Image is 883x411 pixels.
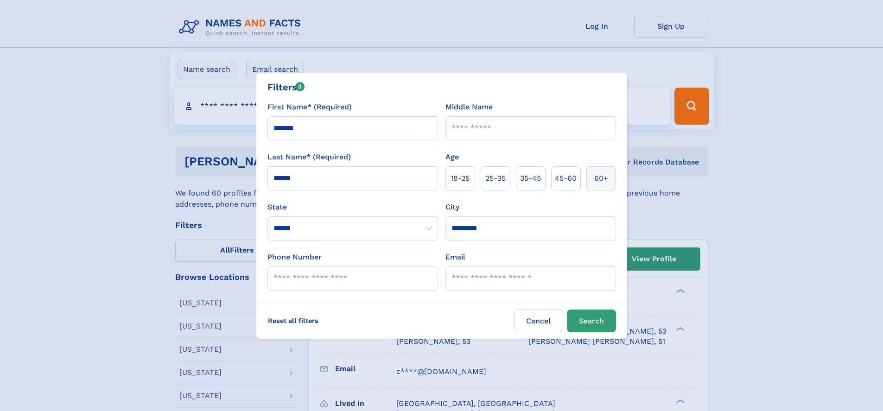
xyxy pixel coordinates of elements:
label: Phone Number [267,252,322,263]
label: Last Name* (Required) [267,152,351,163]
label: Cancel [514,310,563,332]
label: Age [445,152,459,163]
div: Filters [267,80,305,94]
span: 45‑60 [555,173,577,184]
label: Reset all filters [262,310,324,332]
button: Search [567,310,616,332]
label: City [445,202,459,213]
label: Email [445,252,465,263]
span: 35‑45 [520,173,541,184]
label: State [267,202,438,213]
span: 60+ [594,173,608,184]
label: Middle Name [445,101,493,113]
label: First Name* (Required) [267,101,352,113]
span: 18‑25 [451,173,470,184]
span: 25‑35 [485,173,506,184]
